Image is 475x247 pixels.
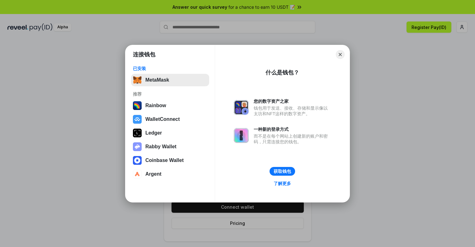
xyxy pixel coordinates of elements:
div: Rabby Wallet [145,144,176,150]
div: MetaMask [145,77,169,83]
div: 钱包用于发送、接收、存储和显示像以太坊和NFT这样的数字资产。 [254,105,331,116]
div: 您的数字资产之家 [254,98,331,104]
img: svg+xml,%3Csvg%20width%3D%2228%22%20height%3D%2228%22%20viewBox%3D%220%200%2028%2028%22%20fill%3D... [133,156,142,165]
a: 了解更多 [270,179,295,188]
button: 获取钱包 [270,167,295,176]
div: Coinbase Wallet [145,158,184,163]
div: Argent [145,171,162,177]
img: svg+xml,%3Csvg%20xmlns%3D%22http%3A%2F%2Fwww.w3.org%2F2000%2Fsvg%22%20fill%3D%22none%22%20viewBox... [234,128,249,143]
button: Ledger [131,127,209,139]
img: svg+xml,%3Csvg%20xmlns%3D%22http%3A%2F%2Fwww.w3.org%2F2000%2Fsvg%22%20fill%3D%22none%22%20viewBox... [234,100,249,115]
img: svg+xml,%3Csvg%20width%3D%2228%22%20height%3D%2228%22%20viewBox%3D%220%200%2028%2028%22%20fill%3D... [133,115,142,124]
div: 了解更多 [274,181,291,186]
div: 而不是在每个网站上创建新的账户和密码，只需连接您的钱包。 [254,133,331,145]
img: svg+xml,%3Csvg%20fill%3D%22none%22%20height%3D%2233%22%20viewBox%3D%220%200%2035%2033%22%20width%... [133,76,142,84]
div: 获取钱包 [274,169,291,174]
div: WalletConnect [145,116,180,122]
button: Close [336,50,345,59]
h1: 连接钱包 [133,51,155,58]
div: 推荐 [133,91,207,97]
button: Argent [131,168,209,180]
img: svg+xml,%3Csvg%20xmlns%3D%22http%3A%2F%2Fwww.w3.org%2F2000%2Fsvg%22%20fill%3D%22none%22%20viewBox... [133,142,142,151]
img: svg+xml,%3Csvg%20xmlns%3D%22http%3A%2F%2Fwww.w3.org%2F2000%2Fsvg%22%20width%3D%2228%22%20height%3... [133,129,142,137]
div: 一种新的登录方式 [254,126,331,132]
img: svg+xml,%3Csvg%20width%3D%22120%22%20height%3D%22120%22%20viewBox%3D%220%200%20120%20120%22%20fil... [133,101,142,110]
button: Rainbow [131,99,209,112]
div: Rainbow [145,103,166,108]
div: 什么是钱包？ [266,69,299,76]
button: Rabby Wallet [131,140,209,153]
div: 已安装 [133,66,207,71]
button: WalletConnect [131,113,209,126]
img: svg+xml,%3Csvg%20width%3D%2228%22%20height%3D%2228%22%20viewBox%3D%220%200%2028%2028%22%20fill%3D... [133,170,142,178]
div: Ledger [145,130,162,136]
button: Coinbase Wallet [131,154,209,167]
button: MetaMask [131,74,209,86]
